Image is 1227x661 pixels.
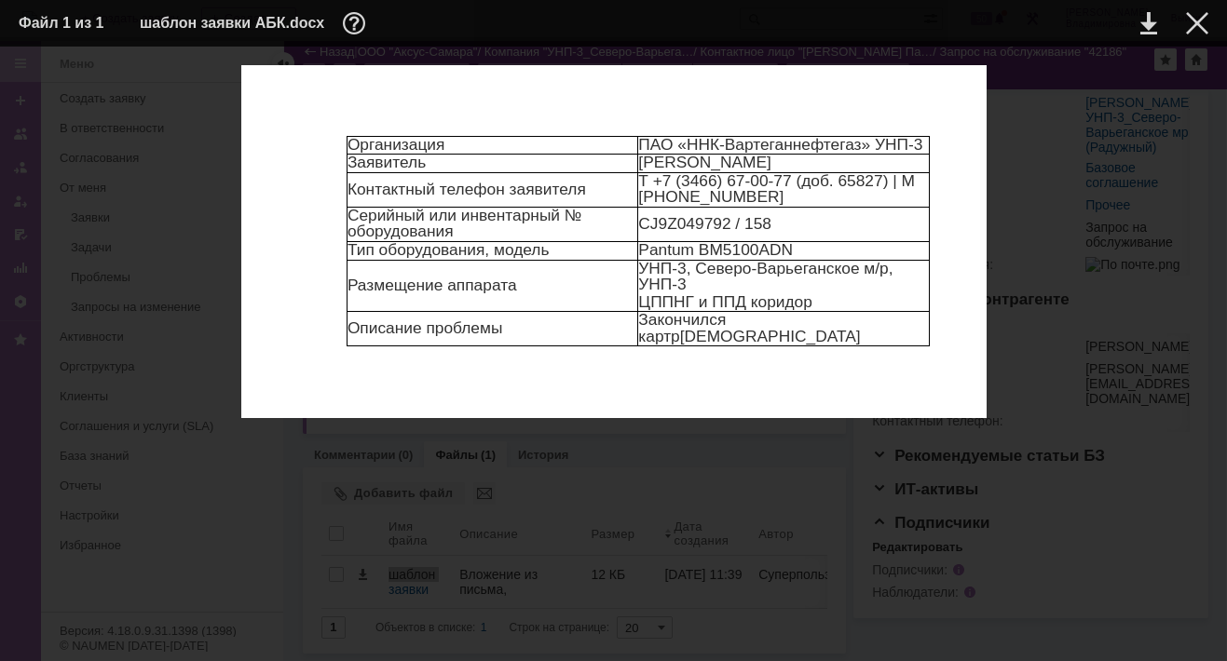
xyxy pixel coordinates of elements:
div: шаблон заявки АБК.docx [140,12,371,34]
p: CJ9Z049792 / 158 [638,216,929,232]
p: ЦППНГ и ППД коридор [638,294,929,310]
div: Файл 1 из 1 [19,16,112,31]
p: [PERSON_NAME] [638,155,929,170]
p: Организация [348,137,637,153]
div: Скачать файл [1140,12,1157,34]
p: Описание проблемы [348,320,637,336]
div: Закрыть окно (Esc) [1186,12,1208,34]
p: Pantum BM5100ADN [638,242,929,258]
p: Контактный телефон заявителя [348,182,637,197]
p: Тип оборудования, модель [348,242,637,258]
p: Т +7 (3466) 67-00-77 (доб. 65827) | М [PHONE_NUMBER] [638,173,929,206]
p: Заявитель [348,155,637,170]
p: УНП-3, Северо-Варьеганское м/р, УНП-3 [638,261,929,293]
p: Размещение аппарата [348,277,637,293]
div: Дополнительная информация о файле (F11) [343,12,371,34]
p: ПАО «ННК-Вартеганнефтегаз» УНП-3 [638,137,929,153]
p: Закончился картр [638,312,929,344]
span: [DEMOGRAPHIC_DATA] [680,327,861,345]
p: Серийный или инвентарный № оборудования [348,208,637,240]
